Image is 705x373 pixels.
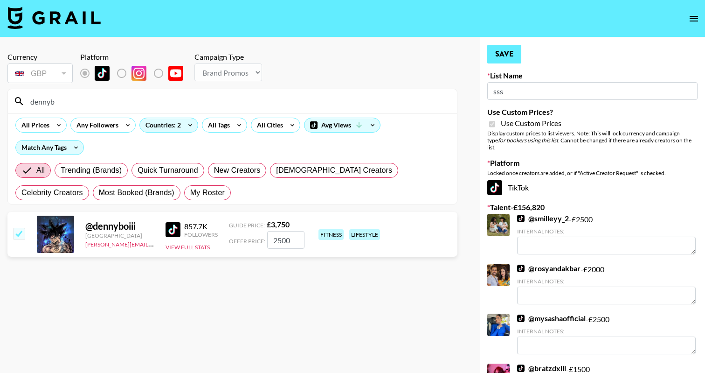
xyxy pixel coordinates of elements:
[267,220,290,229] strong: £ 3,750
[190,187,225,198] span: My Roster
[166,244,210,251] button: View Full Stats
[349,229,380,240] div: lifestyle
[517,328,696,335] div: Internal Notes:
[7,7,101,29] img: Grail Talent
[9,65,71,82] div: GBP
[7,52,73,62] div: Currency
[95,66,110,81] img: TikTok
[7,62,73,85] div: Currency is locked to GBP
[487,158,698,168] label: Platform
[517,265,525,272] img: TikTok
[140,118,198,132] div: Countries: 2
[202,118,232,132] div: All Tags
[131,66,146,81] img: Instagram
[214,165,261,176] span: New Creators
[16,141,83,155] div: Match Any Tags
[517,214,696,254] div: - £ 2500
[85,232,154,239] div: [GEOGRAPHIC_DATA]
[498,137,558,144] em: for bookers using this list
[517,228,696,235] div: Internal Notes:
[318,229,344,240] div: fitness
[25,94,451,109] input: Search by User Name
[16,118,51,132] div: All Prices
[80,63,191,83] div: List locked to TikTok.
[267,231,304,249] input: 3,750
[517,264,696,304] div: - £ 2000
[251,118,285,132] div: All Cities
[517,264,581,273] a: @rosyandakbar
[517,278,696,285] div: Internal Notes:
[168,66,183,81] img: YouTube
[71,118,120,132] div: Any Followers
[487,45,521,63] button: Save
[487,169,698,176] div: Locked once creators are added, or if "Active Creator Request" is checked.
[517,214,569,223] a: @smilleyy_2
[80,52,191,62] div: Platform
[487,203,698,212] label: Talent - £ 156,820
[517,365,525,372] img: TikTok
[276,165,392,176] span: [DEMOGRAPHIC_DATA] Creators
[517,364,566,373] a: @bratzdxlll
[229,222,265,229] span: Guide Price:
[501,119,561,128] span: Use Custom Prices
[61,165,122,176] span: Trending (Brands)
[99,187,174,198] span: Most Booked (Brands)
[166,222,180,237] img: TikTok
[194,52,262,62] div: Campaign Type
[36,165,45,176] span: All
[517,315,525,322] img: TikTok
[184,231,218,238] div: Followers
[487,180,502,195] img: TikTok
[304,118,380,132] div: Avg Views
[517,314,586,323] a: @mysashaofficial
[85,220,154,232] div: @ dennyboiii
[487,130,698,151] div: Display custom prices to list viewers. Note: This will lock currency and campaign type . Cannot b...
[21,187,83,198] span: Celebrity Creators
[184,222,218,231] div: 857.7K
[487,180,698,195] div: TikTok
[138,165,198,176] span: Quick Turnaround
[487,71,698,80] label: List Name
[229,238,265,245] span: Offer Price:
[517,314,696,354] div: - £ 2500
[517,215,525,222] img: TikTok
[684,9,703,28] button: open drawer
[85,239,223,248] a: [PERSON_NAME][EMAIL_ADDRESS][DOMAIN_NAME]
[487,107,698,117] label: Use Custom Prices?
